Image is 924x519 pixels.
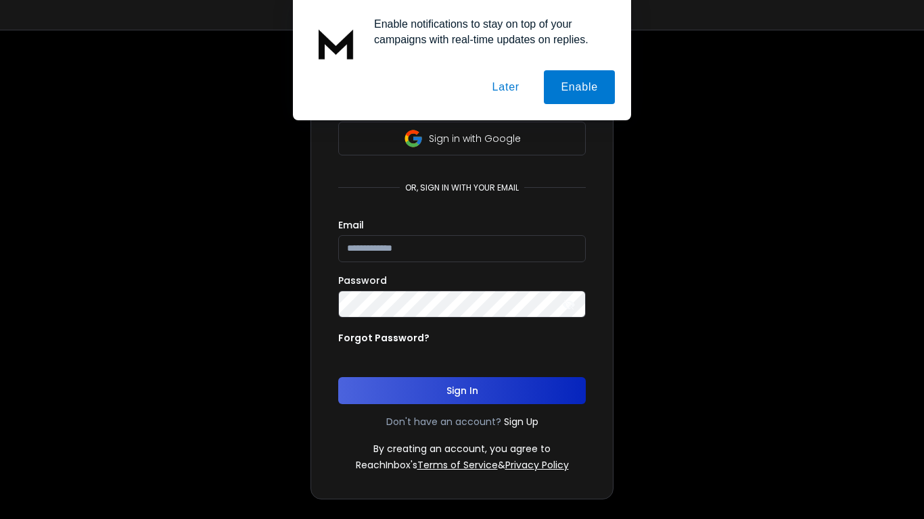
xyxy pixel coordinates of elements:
p: Forgot Password? [338,331,430,345]
button: Sign in with Google [338,122,586,155]
div: Enable notifications to stay on top of your campaigns with real-time updates on replies. [363,16,615,47]
button: Enable [544,70,615,104]
p: or, sign in with your email [400,182,524,193]
button: Sign In [338,377,586,404]
label: Password [338,276,387,285]
label: Email [338,220,364,230]
a: Sign Up [504,415,538,428]
p: ReachInbox's & [356,458,569,472]
p: Don't have an account? [386,415,501,428]
a: Privacy Policy [505,458,569,472]
img: notification icon [309,16,363,70]
a: Terms of Service [417,458,498,472]
p: Sign in with Google [429,132,521,145]
p: By creating an account, you agree to [373,442,551,455]
button: Later [475,70,536,104]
